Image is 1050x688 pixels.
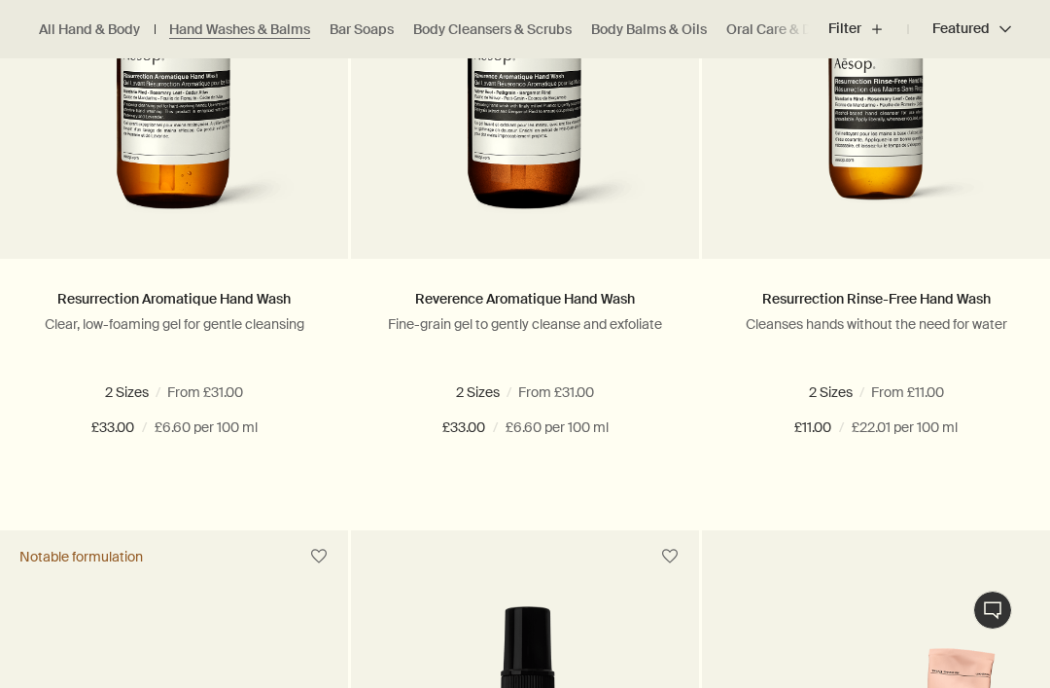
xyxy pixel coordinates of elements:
span: £33.00 [442,416,485,440]
p: Clear, low-foaming gel for gentle cleansing [29,315,319,333]
span: / [839,416,844,440]
button: Filter [828,6,908,53]
span: £11.00 [794,416,831,440]
button: Save to cabinet [652,539,687,574]
a: Bar Soaps [330,20,394,39]
button: Save to cabinet [301,539,336,574]
a: Oral Care & Deodorants [726,20,876,39]
span: 500 mL [88,383,148,401]
a: Reverence Aromatique Hand Wash [415,290,635,308]
span: 500 mL refill [536,383,623,401]
button: Live Assistance [973,591,1012,630]
span: 500 mL [439,383,499,401]
span: 500 mL [896,383,956,401]
span: / [493,416,498,440]
span: 500 mL refill [185,383,272,401]
a: All Hand & Body [39,20,140,39]
a: Body Balms & Oils [591,20,707,39]
a: Resurrection Rinse-Free Hand Wash [762,290,991,308]
a: Hand Washes & Balms [169,20,310,39]
p: Cleanses hands without the need for water [731,315,1021,333]
span: £6.60 per 100 ml [155,416,258,440]
span: £22.01 per 100 ml [852,416,958,440]
span: / [142,416,147,440]
p: Fine-grain gel to gently cleanse and exfoliate [380,315,670,333]
span: £6.60 per 100 ml [506,416,609,440]
a: Resurrection Aromatique Hand Wash [57,290,291,308]
span: £33.00 [91,416,134,440]
a: Body Cleansers & Scrubs [413,20,572,39]
button: Featured [908,6,1011,53]
span: 50 mL [809,383,859,401]
div: Notable formulation [19,548,143,565]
